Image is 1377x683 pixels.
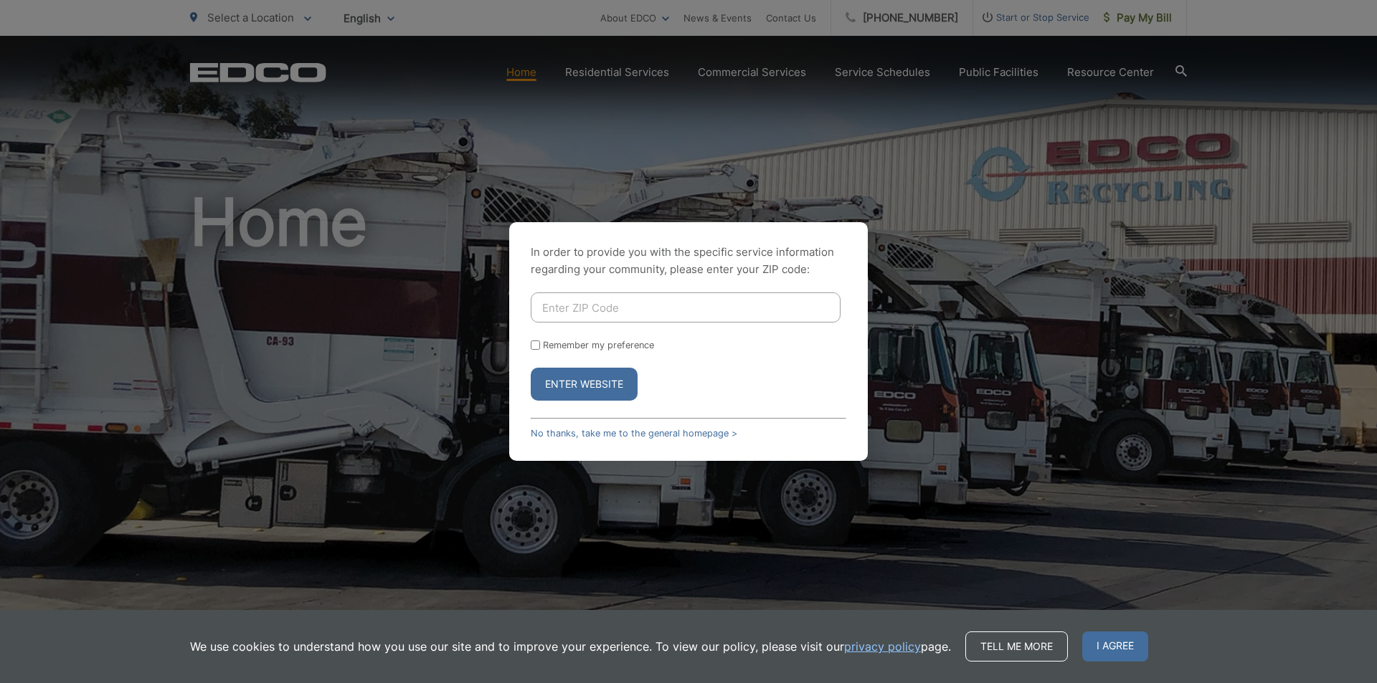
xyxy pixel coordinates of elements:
a: privacy policy [844,638,921,655]
p: We use cookies to understand how you use our site and to improve your experience. To view our pol... [190,638,951,655]
a: Tell me more [965,631,1068,661]
span: I agree [1082,631,1148,661]
p: In order to provide you with the specific service information regarding your community, please en... [531,244,846,278]
button: Enter Website [531,368,638,401]
input: Enter ZIP Code [531,292,841,323]
label: Remember my preference [543,340,654,350]
a: No thanks, take me to the general homepage > [531,428,737,439]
